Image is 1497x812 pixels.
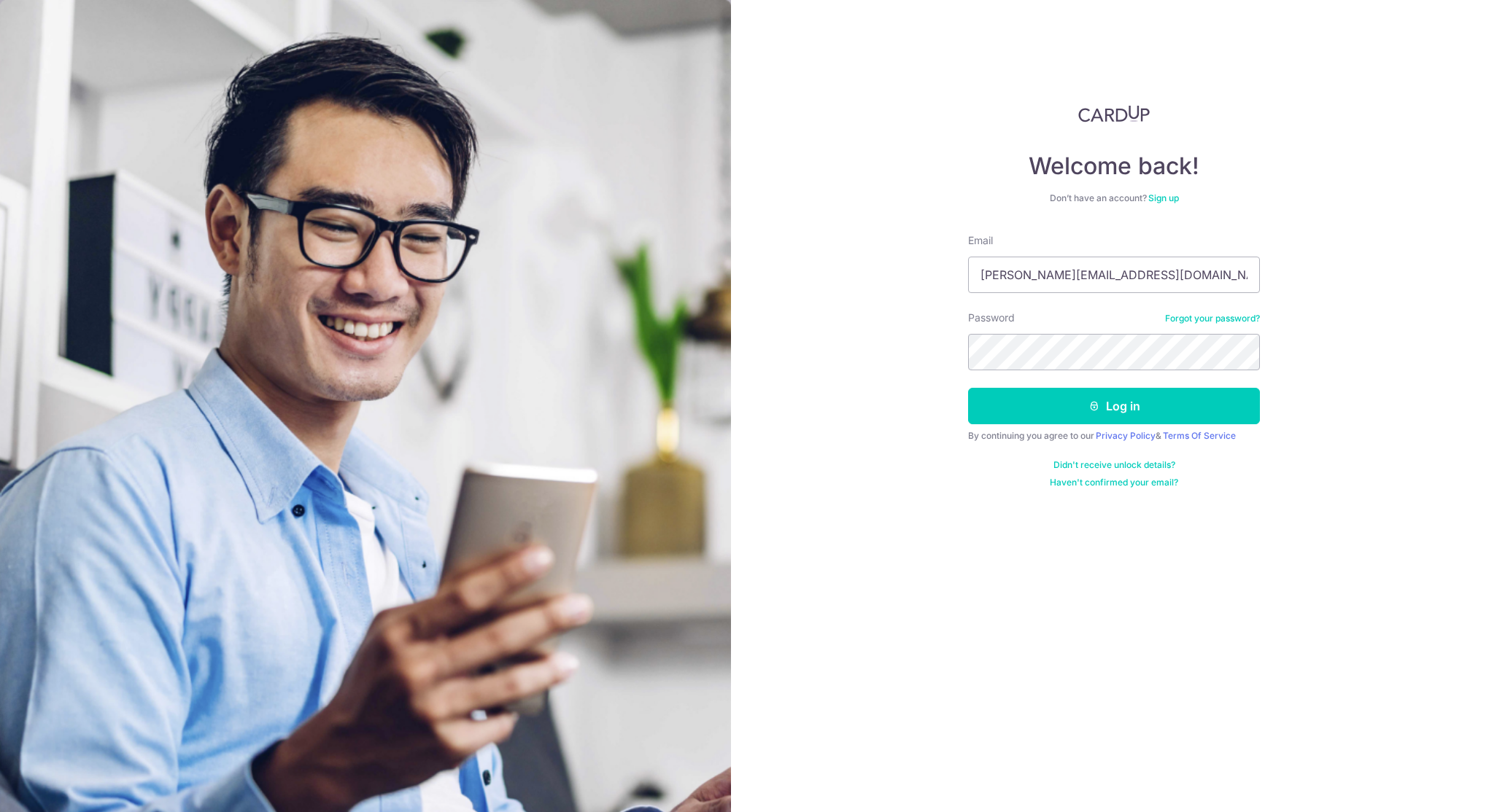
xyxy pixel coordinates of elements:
[968,192,1260,204] div: Don’t have an account?
[968,311,1015,325] label: Password
[1078,105,1150,122] img: CardUp Logo
[1163,430,1236,441] a: Terms Of Service
[1050,477,1178,488] a: Haven't confirmed your email?
[968,233,993,248] label: Email
[968,388,1260,424] button: Log in
[1148,192,1179,203] a: Sign up
[1053,459,1175,471] a: Didn't receive unlock details?
[1096,430,1156,441] a: Privacy Policy
[968,257,1260,293] input: Enter your Email
[968,430,1260,442] div: By continuing you agree to our &
[968,152,1260,181] h4: Welcome back!
[1165,313,1260,324] a: Forgot your password?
